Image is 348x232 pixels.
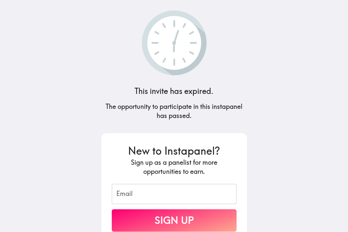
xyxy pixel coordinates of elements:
button: Sign Up [112,209,237,232]
h5: The opportunity to participate in this instapanel has passed. [101,102,247,120]
img: Clock slightly past the hour. [142,10,207,75]
h5: Sign up as a panelist for more opportunities to earn. [112,158,237,176]
h4: This invite has expired. [135,86,213,97]
h3: New to Instapanel? [112,144,237,158]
